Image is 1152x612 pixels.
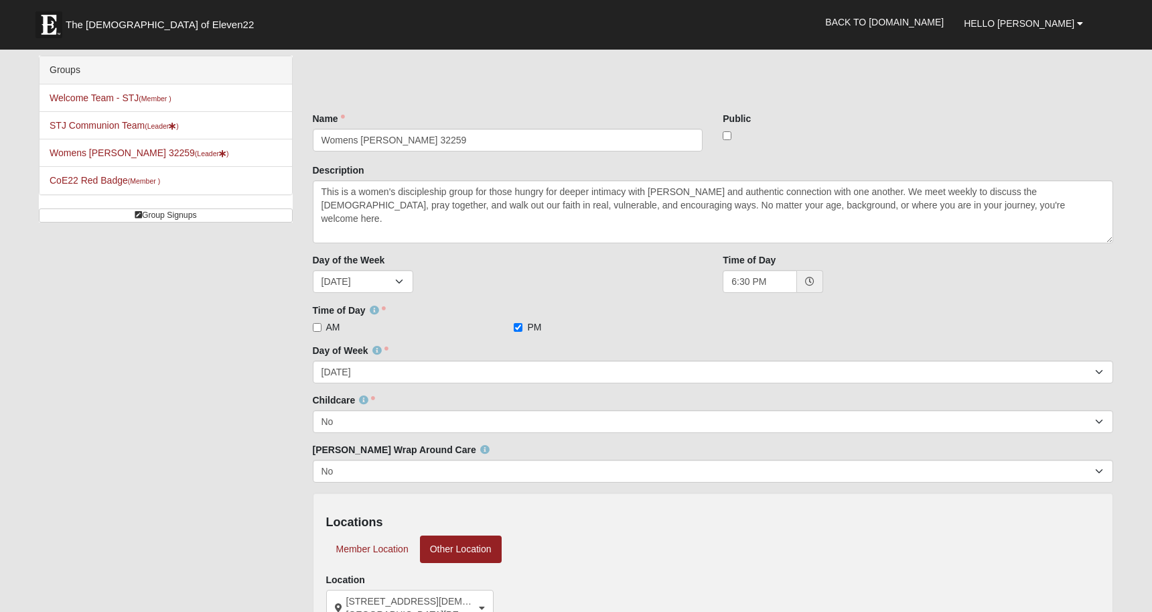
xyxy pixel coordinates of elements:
label: Childcare [313,393,376,407]
a: CoE22 Red Badge(Member ) [50,175,160,186]
span: AM [326,320,340,334]
h4: Locations [326,515,1100,530]
img: Eleven22 logo [35,11,62,38]
input: PM [514,323,522,332]
div: Groups [40,56,292,84]
input: AM [313,323,321,332]
small: (Member ) [139,95,171,103]
small: (Leader ) [145,122,179,130]
span: Hello [PERSON_NAME] [964,18,1074,29]
label: Day of the Week [313,253,385,267]
a: Womens [PERSON_NAME] 32259(Leader) [50,147,229,158]
span: The [DEMOGRAPHIC_DATA] of Eleven22 [66,18,254,32]
label: Description [313,164,364,177]
small: (Leader ) [195,149,229,158]
textarea: This is a women's discipleship group for those hungry for deeper intimacy with [PERSON_NAME] and ... [313,180,1114,243]
label: Location [326,573,365,587]
a: Hello [PERSON_NAME] [954,7,1093,40]
a: Member Location [326,536,419,563]
small: (Member ) [128,177,160,185]
a: The [DEMOGRAPHIC_DATA] of Eleven22 [29,5,297,38]
a: Welcome Team - STJ(Member ) [50,93,171,103]
a: Back to [DOMAIN_NAME] [815,5,954,39]
span: PM [527,320,541,334]
label: Public [723,112,751,125]
label: [PERSON_NAME] Wrap Around Care [313,443,490,456]
label: Name [313,112,345,125]
label: Time of Day [313,304,386,317]
label: Time of Day [723,253,776,267]
a: Other Location [420,536,502,563]
a: Group Signups [39,208,293,223]
label: Day of Week [313,344,388,357]
a: STJ Communion Team(Leader) [50,120,179,131]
